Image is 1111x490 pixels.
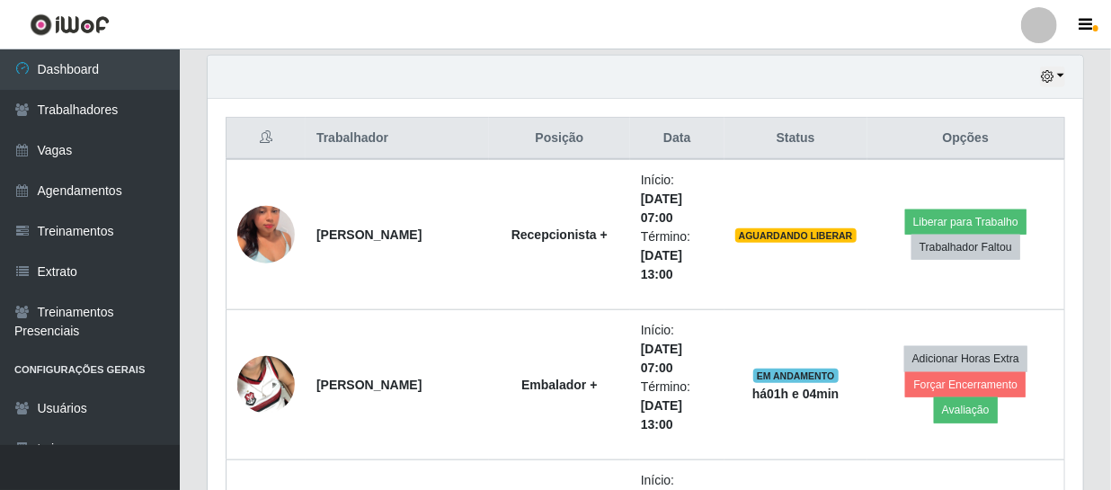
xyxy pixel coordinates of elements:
th: Posição [489,118,630,160]
button: Trabalhador Faltou [911,235,1020,260]
strong: [PERSON_NAME] [316,227,422,242]
li: Início: [641,321,714,378]
strong: Embalador + [521,378,597,392]
span: EM ANDAMENTO [753,369,839,383]
img: 1705542022444.jpeg [237,183,295,286]
th: Data [630,118,724,160]
li: Término: [641,378,714,434]
th: Status [724,118,867,160]
time: [DATE] 13:00 [641,398,682,432]
button: Forçar Encerramento [905,372,1026,397]
time: [DATE] 13:00 [641,248,682,281]
time: [DATE] 07:00 [641,342,682,375]
time: [DATE] 07:00 [641,192,682,225]
li: Início: [641,171,714,227]
img: 1744230818222.jpeg [237,334,295,436]
button: Liberar para Trabalho [905,209,1027,235]
span: AGUARDANDO LIBERAR [735,228,857,243]
strong: Recepcionista + [511,227,608,242]
button: Adicionar Horas Extra [904,346,1027,371]
strong: há 01 h e 04 min [752,387,840,401]
th: Opções [867,118,1065,160]
img: CoreUI Logo [30,13,110,36]
li: Término: [641,227,714,284]
th: Trabalhador [306,118,489,160]
button: Avaliação [934,397,998,423]
strong: [PERSON_NAME] [316,378,422,392]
